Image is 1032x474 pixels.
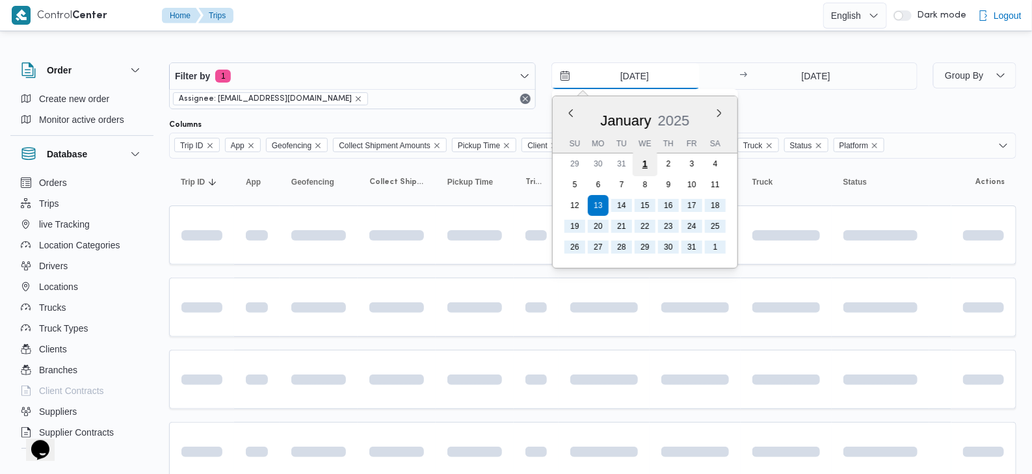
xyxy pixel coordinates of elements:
[266,138,328,152] span: Geofencing
[39,112,124,127] span: Monitor active orders
[241,172,273,192] button: App
[369,177,424,187] span: Collect Shipment Amounts
[705,135,726,153] div: Sa
[39,237,120,253] span: Location Categories
[433,142,441,150] button: Remove Collect Shipment Amounts from selection in this group
[286,172,351,192] button: Geofencing
[975,177,1005,187] span: Actions
[21,146,143,162] button: Database
[16,172,148,193] button: Orders
[39,425,114,440] span: Supplier Contracts
[16,401,148,422] button: Suppliers
[16,443,148,464] button: Devices
[635,237,655,257] div: day-29
[790,138,812,153] span: Status
[658,174,679,195] div: day-9
[72,11,107,21] b: Center
[658,135,679,153] div: Th
[39,258,68,274] span: Drivers
[39,383,104,399] span: Client Contracts
[994,8,1022,23] span: Logout
[945,70,983,81] span: Group By
[751,63,880,89] input: Press the down key to open a popover containing a calendar.
[657,112,690,129] div: Button. Open the year selector. 2025 is currently selected.
[447,177,493,187] span: Pickup Time
[635,135,655,153] div: We
[39,404,77,419] span: Suppliers
[658,237,679,257] div: day-30
[16,193,148,214] button: Trips
[871,142,879,150] button: Remove Platform from selection in this group
[162,8,201,23] button: Home
[16,422,148,443] button: Supplier Contracts
[525,177,547,187] span: Trip Points
[588,216,609,237] div: day-20
[752,177,773,187] span: Truck
[16,339,148,360] button: Clients
[175,68,210,84] span: Filter by
[354,95,362,103] button: remove selected entity
[588,237,609,257] div: day-27
[170,63,535,89] button: Filter by1 active filters
[681,153,702,174] div: day-3
[658,153,679,174] div: day-2
[16,380,148,401] button: Client Contracts
[743,138,763,153] span: Truck
[246,177,261,187] span: App
[39,196,59,211] span: Trips
[16,276,148,297] button: Locations
[998,140,1009,151] button: Open list of options
[635,216,655,237] div: day-22
[632,151,657,176] div: day-1
[39,341,67,357] span: Clients
[10,172,153,454] div: Database
[747,172,825,192] button: Truck
[13,422,55,461] iframe: chat widget
[527,138,548,153] span: Client
[39,362,77,378] span: Branches
[47,62,72,78] h3: Order
[933,62,1016,88] button: Group By
[16,88,148,109] button: Create new order
[681,195,702,216] div: day-17
[564,216,585,237] div: day-19
[564,195,585,216] div: day-12
[611,135,632,153] div: Tu
[564,153,585,174] div: day-29
[912,10,966,21] span: Dark mode
[681,135,702,153] div: Fr
[705,174,726,195] div: day-11
[180,138,204,153] span: Trip ID
[705,216,726,237] div: day-25
[564,135,585,153] div: Su
[206,142,214,150] button: Remove Trip ID from selection in this group
[39,279,78,295] span: Locations
[12,6,31,25] img: X8yXhbKr1z7QwAAAABJRU5ErkJggg==
[784,138,828,152] span: Status
[658,216,679,237] div: day-23
[174,138,220,152] span: Trip ID
[169,120,202,130] label: Columns
[173,92,368,105] span: Assignee: malek.mohamed@illa.com.eg
[658,195,679,216] div: day-16
[16,214,148,235] button: live Tracking
[765,142,773,150] button: Remove Truck from selection in this group
[588,135,609,153] div: Mo
[600,112,651,129] span: January
[442,172,507,192] button: Pickup Time
[705,237,726,257] div: day-1
[635,195,655,216] div: day-15
[39,300,66,315] span: Trucks
[16,318,148,339] button: Truck Types
[563,153,727,257] div: month-2025-01
[611,153,632,174] div: day-31
[681,237,702,257] div: day-31
[566,108,576,118] button: Previous Month
[10,88,153,135] div: Order
[39,91,109,107] span: Create new order
[635,174,655,195] div: day-8
[588,195,609,216] div: day-13
[215,70,231,83] span: 1 active filters
[600,112,652,129] div: Button. Open the month selector. January is currently selected.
